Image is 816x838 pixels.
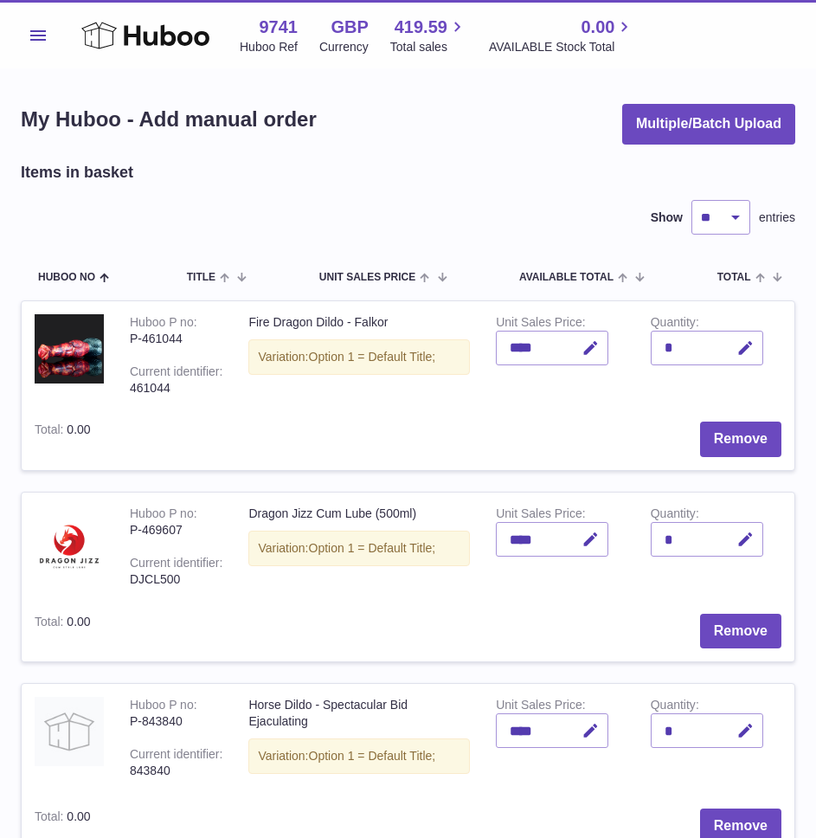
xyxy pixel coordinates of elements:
[309,749,436,763] span: Option 1 = Default Title;
[35,809,67,828] label: Total
[489,16,635,55] a: 0.00 AVAILABLE Stock Total
[248,339,470,375] div: Variation:
[67,809,90,823] span: 0.00
[622,104,795,145] button: Multiple/Batch Upload
[259,16,298,39] strong: 9741
[187,272,215,283] span: Title
[130,698,197,716] div: Huboo P no
[651,698,699,716] label: Quantity
[496,315,585,333] label: Unit Sales Price
[395,16,447,39] span: 419.59
[319,39,369,55] div: Currency
[700,422,781,457] button: Remove
[35,314,104,384] img: Fire Dragon Dildo - Falkor
[235,301,483,409] td: Fire Dragon Dildo - Falkor
[21,162,133,183] h2: Items in basket
[496,698,585,716] label: Unit Sales Price
[248,738,470,774] div: Variation:
[759,209,795,226] span: entries
[651,506,699,525] label: Quantity
[130,556,222,574] div: Current identifier
[35,422,67,441] label: Total
[130,571,222,588] div: DJCL500
[130,315,197,333] div: Huboo P no
[390,39,467,55] span: Total sales
[67,615,90,628] span: 0.00
[390,16,467,55] a: 419.59 Total sales
[21,106,317,133] h1: My Huboo - Add manual order
[496,506,585,525] label: Unit Sales Price
[248,531,470,566] div: Variation:
[35,506,104,575] img: Dragon Jizz Cum Lube (500ml)
[700,614,781,649] button: Remove
[130,713,222,730] div: P-843840
[319,272,415,283] span: Unit Sales Price
[331,16,368,39] strong: GBP
[717,272,751,283] span: Total
[519,272,614,283] span: AVAILABLE Total
[651,209,683,226] label: Show
[651,315,699,333] label: Quantity
[240,39,298,55] div: Huboo Ref
[235,493,483,600] td: Dragon Jizz Cum Lube (500ml)
[35,697,104,766] img: Horse Dildo - Spectacular Bid Ejaculating
[130,331,222,347] div: P-461044
[581,16,614,39] span: 0.00
[130,747,222,765] div: Current identifier
[67,422,90,436] span: 0.00
[35,615,67,633] label: Total
[235,684,483,796] td: Horse Dildo - Spectacular Bid Ejaculating
[130,522,222,538] div: P-469607
[309,541,436,555] span: Option 1 = Default Title;
[130,380,222,396] div: 461044
[309,350,436,364] span: Option 1 = Default Title;
[130,763,222,779] div: 843840
[130,506,197,525] div: Huboo P no
[38,272,95,283] span: Huboo no
[130,364,222,383] div: Current identifier
[489,39,635,55] span: AVAILABLE Stock Total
